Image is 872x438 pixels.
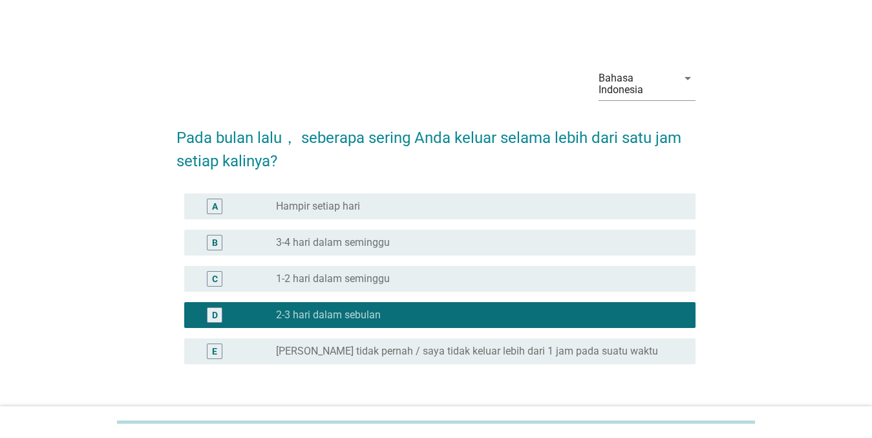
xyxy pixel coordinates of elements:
label: 2-3 hari dalam sebulan [276,309,381,322]
div: E [212,344,217,358]
div: C [212,272,218,285]
div: A [212,199,218,213]
label: [PERSON_NAME] tidak pernah / saya tidak keluar lebih dari 1 jam pada suatu waktu [276,345,658,358]
label: 3-4 hari dalam seminggu [276,236,390,249]
div: D [212,308,218,322]
div: B [212,235,218,249]
h2: Pada bulan lalu， seberapa sering Anda keluar selama lebih dari satu jam setiap kalinya? [176,113,696,173]
label: Hampir setiap hari [276,200,360,213]
div: Bahasa Indonesia [599,72,670,96]
i: arrow_drop_down [680,71,696,86]
label: 1-2 hari dalam seminggu [276,272,390,285]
